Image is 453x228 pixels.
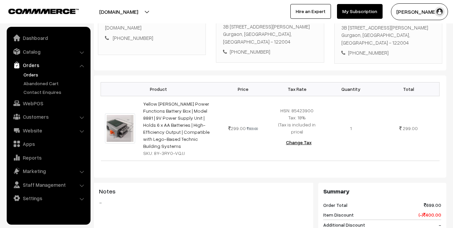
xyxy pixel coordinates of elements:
h3: Summary [323,188,441,195]
button: [PERSON_NAME] [391,3,448,20]
a: Dashboard [8,32,88,44]
a: Hire an Expert [290,4,331,19]
a: Apps [8,138,88,150]
a: Settings [8,192,88,204]
th: Product [101,82,216,96]
span: Order Total [323,202,347,209]
div: SKU: 8Y-3RY0-VQJJ [143,150,212,157]
span: 1 [350,125,352,131]
div: [PHONE_NUMBER] [341,49,435,57]
a: Abandoned Cart [22,80,88,87]
a: Marketing [8,165,88,177]
img: user [435,7,445,17]
div: 3B [STREET_ADDRESS][PERSON_NAME] Gurgaon, [GEOGRAPHIC_DATA], [GEOGRAPHIC_DATA] - 122004 [341,24,435,47]
a: [PHONE_NUMBER] [113,35,153,41]
a: Yellow [PERSON_NAME] Power Functions Battery Box | Model 8881 | 9V Power Supply Unit | Holds 6 x ... [143,101,210,149]
div: [PHONE_NUMBER] [223,48,317,56]
a: Orders [8,59,88,71]
th: Total [378,82,440,96]
button: [DOMAIN_NAME] [76,3,162,20]
div: 3B [STREET_ADDRESS][PERSON_NAME] Gurgaon, [GEOGRAPHIC_DATA], [GEOGRAPHIC_DATA] - 122004 [223,23,317,46]
span: Item Discount [323,211,354,218]
a: Orders [22,71,88,78]
a: WebPOS [8,97,88,109]
span: 699.00 [424,202,441,209]
a: Staff Management [8,179,88,191]
th: Tax Rate [270,82,324,96]
a: Contact Enquires [22,89,88,96]
th: Price [216,82,270,96]
h3: Notes [99,188,308,195]
a: COMMMERCE [8,7,67,15]
span: 299.00 [403,125,418,131]
span: HSN: 85423900 Tax: 18% (Tax is included in price) [278,108,316,134]
a: Customers [8,111,88,123]
a: Website [8,124,88,136]
strike: 699.00 [247,126,258,131]
button: Change Tax [281,135,317,150]
blockquote: - [99,198,308,207]
span: (-) 400.00 [418,211,441,218]
img: COMMMERCE [8,9,79,14]
a: Catalog [8,46,88,58]
img: 51F3YTUEBRL._SY450_.jpg [105,113,135,144]
a: Reports [8,152,88,164]
a: My Subscription [337,4,383,19]
th: Quantity [324,82,378,96]
span: 299.00 [228,125,246,131]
